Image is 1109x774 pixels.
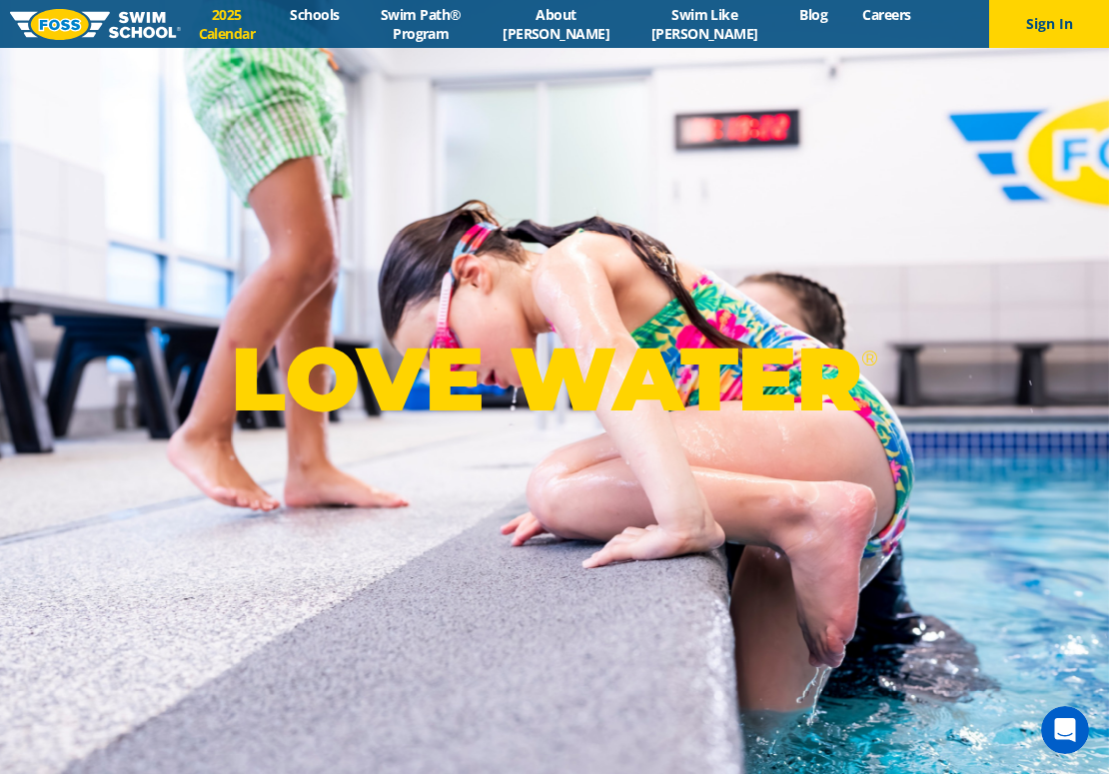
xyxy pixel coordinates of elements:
[181,5,273,43] a: 2025 Calendar
[782,5,845,24] a: Blog
[273,5,357,24] a: Schools
[231,326,877,432] p: LOVE WATER
[10,9,181,40] img: FOSS Swim School Logo
[486,5,627,43] a: About [PERSON_NAME]
[861,346,877,371] sup: ®
[1041,706,1089,754] iframe: Intercom live chat
[845,5,928,24] a: Careers
[627,5,782,43] a: Swim Like [PERSON_NAME]
[357,5,486,43] a: Swim Path® Program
